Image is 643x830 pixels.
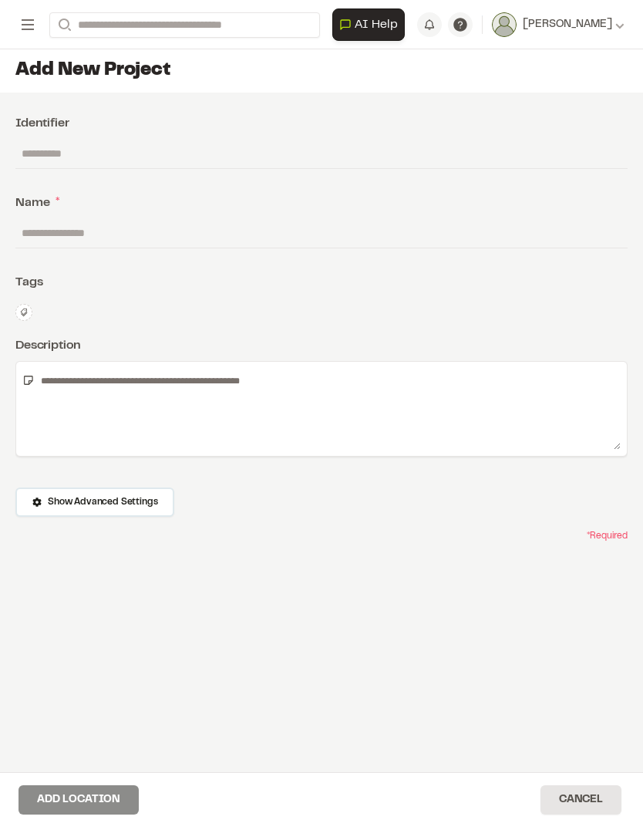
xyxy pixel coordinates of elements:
[332,8,405,41] button: Open AI Assistant
[523,16,612,33] span: [PERSON_NAME]
[48,495,157,509] span: Show Advanced Settings
[15,114,628,133] div: Identifier
[19,785,139,815] button: Add Location
[15,336,628,355] div: Description
[540,785,621,815] button: Cancel
[492,12,624,37] button: [PERSON_NAME]
[15,273,628,292] div: Tags
[15,304,32,321] button: Edit Tags
[15,59,628,83] h1: Add New Project
[49,12,77,38] button: Search
[492,12,517,37] img: User
[355,15,398,34] span: AI Help
[15,488,174,517] button: Show Advanced Settings
[332,8,411,41] div: Open AI Assistant
[587,529,628,543] span: * Required
[15,194,628,212] div: Name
